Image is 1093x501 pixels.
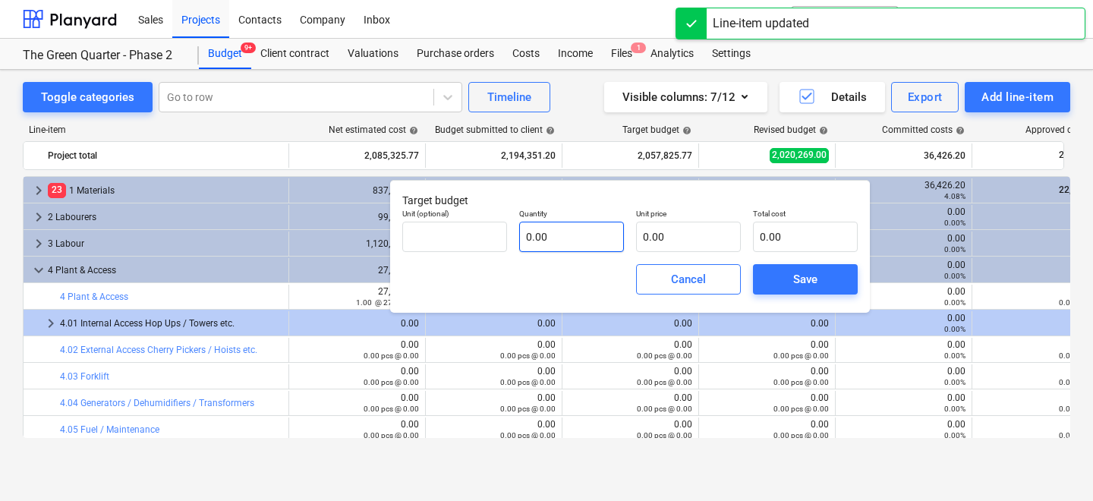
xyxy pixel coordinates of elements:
div: 2 Labourers [48,205,282,229]
div: 27,500.00 [295,265,419,276]
small: 1.00 @ 27,500.00 [356,298,419,307]
a: Client contract [251,39,339,69]
small: 0.00 pcs @ 0.00 [500,405,556,413]
div: 0.00 [364,419,419,440]
div: 0.00 [842,392,965,414]
span: help [953,126,965,135]
span: keyboard_arrow_down [30,261,48,279]
div: Export [908,87,943,107]
div: 2,194,351.20 [432,143,556,168]
small: 0.00 pcs @ 0.00 [500,378,556,386]
div: Net estimated cost [329,124,418,135]
small: 0.00 pcs @ 0.00 [773,351,829,360]
div: 4 Plant & Access [48,258,282,282]
div: 0.00 [842,339,965,361]
button: Toggle categories [23,82,153,112]
iframe: Chat Widget [1017,428,1093,501]
div: Timeline [487,87,531,107]
button: Cancel [636,264,741,295]
span: help [816,126,828,135]
div: 0.00 [842,313,965,334]
small: 0.00 pcs @ 0.00 [773,378,829,386]
button: Timeline [468,82,550,112]
small: 0.00% [944,245,965,254]
div: 0.00 [773,419,829,440]
p: Unit price [636,209,741,222]
div: 837,215.71 [295,185,419,196]
small: 0.00 pcs @ 0.00 [364,405,419,413]
div: The Green Quarter - Phase 2 [23,48,181,64]
div: 0.00 [842,233,965,254]
div: 0.00 [364,392,419,414]
button: Export [891,82,959,112]
a: Purchase orders [408,39,503,69]
a: 4.03 Forklift [60,371,109,382]
small: 0.00% [944,325,965,333]
div: 0.00 [842,286,965,307]
div: Revised budget [754,124,828,135]
small: 0.00% [944,272,965,280]
button: Add line-item [965,82,1070,112]
div: Valuations [339,39,408,69]
span: 1 [631,43,646,53]
div: 1,120,846.86 [295,238,419,249]
button: Save [753,264,858,295]
div: Line-item [23,124,288,135]
div: 0.00 [637,366,692,387]
span: keyboard_arrow_right [30,181,48,200]
div: Committed costs [882,124,965,135]
div: 0.00 [842,206,965,228]
small: 0.00% [944,378,965,386]
a: 4 Plant & Access [60,291,128,302]
small: 0.00% [944,219,965,227]
div: 0.00 [842,366,965,387]
div: Toggle categories [41,87,134,107]
button: Details [780,82,885,112]
div: 27,500.00 [356,286,419,307]
small: 0.00 pcs @ 0.00 [637,405,692,413]
span: keyboard_arrow_right [30,235,48,253]
a: 4.02 External Access Cherry Pickers / Hoists etc. [60,345,257,355]
small: 0.00 pcs @ 0.00 [364,378,419,386]
div: 0.00 [295,318,419,329]
small: 0.00% [944,431,965,440]
div: Cancel [671,269,706,289]
div: Budget submitted to client [435,124,555,135]
div: Project total [48,143,282,168]
div: 1 Materials [48,178,282,203]
p: Target budget [402,193,858,209]
div: Save [793,269,817,289]
div: 0.00 [432,318,556,329]
div: 0.00 [637,339,692,361]
p: Unit (optional) [402,209,507,222]
button: Visible columns:7/12 [604,82,767,112]
div: 0.00 [773,392,829,414]
a: Costs [503,39,549,69]
div: 2,057,825.77 [569,143,692,168]
div: Line-item updated [713,14,809,33]
small: 0.00 pcs @ 0.00 [364,431,419,440]
small: 0.00 pcs @ 0.00 [500,431,556,440]
span: help [406,126,418,135]
span: 2,020,269.00 [770,148,829,162]
div: Add line-item [981,87,1054,107]
p: Total cost [753,209,858,222]
a: Settings [703,39,760,69]
div: Visible columns : 7/12 [622,87,749,107]
div: 0.00 [569,318,692,329]
div: Target budget [622,124,691,135]
div: 36,426.20 [842,180,965,201]
a: 4.05 Fuel / Maintenance [60,424,159,435]
div: 0.00 [637,419,692,440]
div: 0.00 [364,339,419,361]
div: Budget [199,39,251,69]
small: 0.00% [944,351,965,360]
div: 99,763.20 [295,212,419,222]
div: 0.00 [500,392,556,414]
span: 9+ [241,43,256,53]
a: Files1 [602,39,641,69]
div: 0.00 [637,392,692,414]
